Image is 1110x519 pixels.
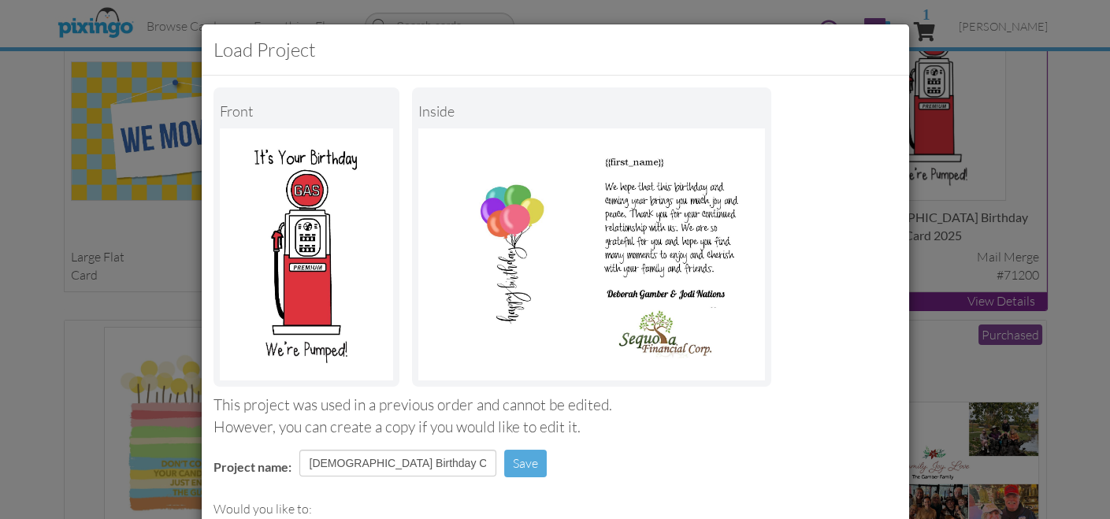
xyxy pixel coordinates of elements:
[213,395,897,416] div: This project was used in a previous order and cannot be edited.
[213,417,897,438] div: However, you can create a copy if you would like to edit it.
[213,36,897,63] h3: Load Project
[213,458,291,476] label: Project name:
[504,450,547,477] button: Save
[418,128,765,380] img: Portrait Image
[220,94,393,128] div: Front
[299,450,496,476] input: Enter project name
[1109,518,1110,519] iframe: Chat
[418,94,765,128] div: inside
[213,500,897,518] div: Would you like to:
[220,128,393,380] img: Landscape Image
